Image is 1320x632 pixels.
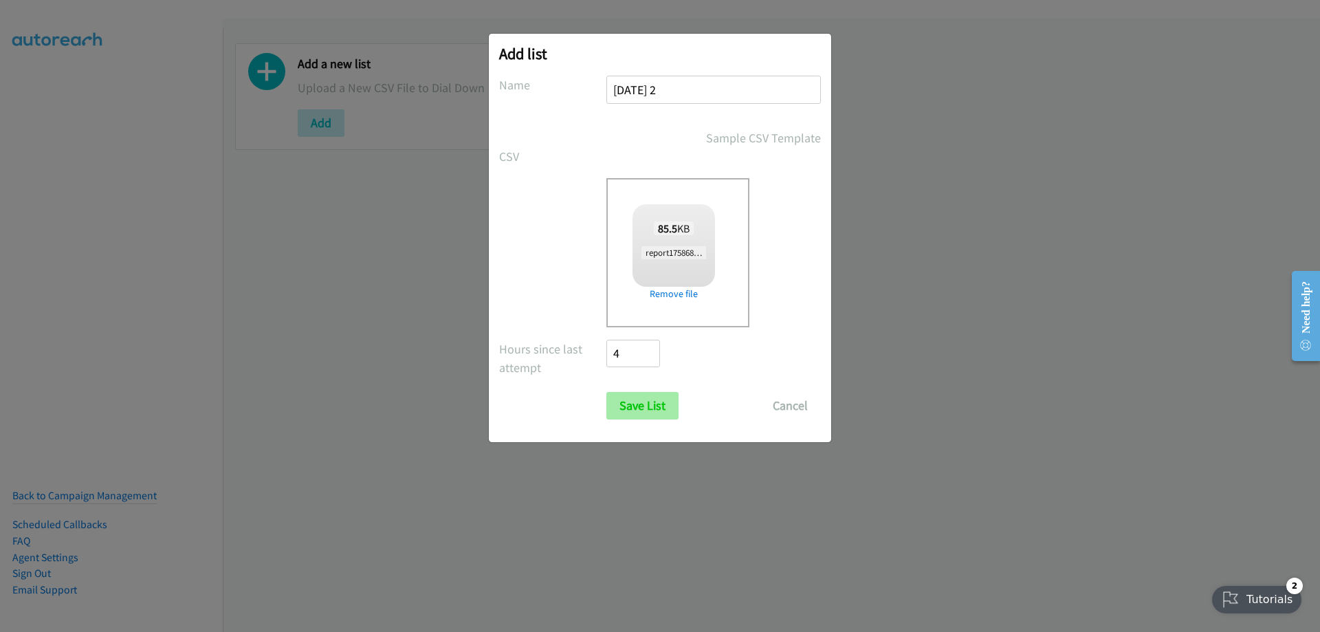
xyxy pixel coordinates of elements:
a: Sample CSV Template [706,129,821,147]
button: Cancel [760,392,821,419]
label: CSV [499,147,606,166]
label: Hours since last attempt [499,340,606,377]
label: Name [499,76,606,94]
a: Remove file [632,287,715,301]
h2: Add list [499,44,821,63]
strong: 85.5 [658,221,677,235]
span: KB [654,221,694,235]
input: Save List [606,392,679,419]
iframe: Checklist [1204,572,1310,622]
iframe: Resource Center [1280,261,1320,371]
span: report1758680927841.csv [641,246,740,259]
